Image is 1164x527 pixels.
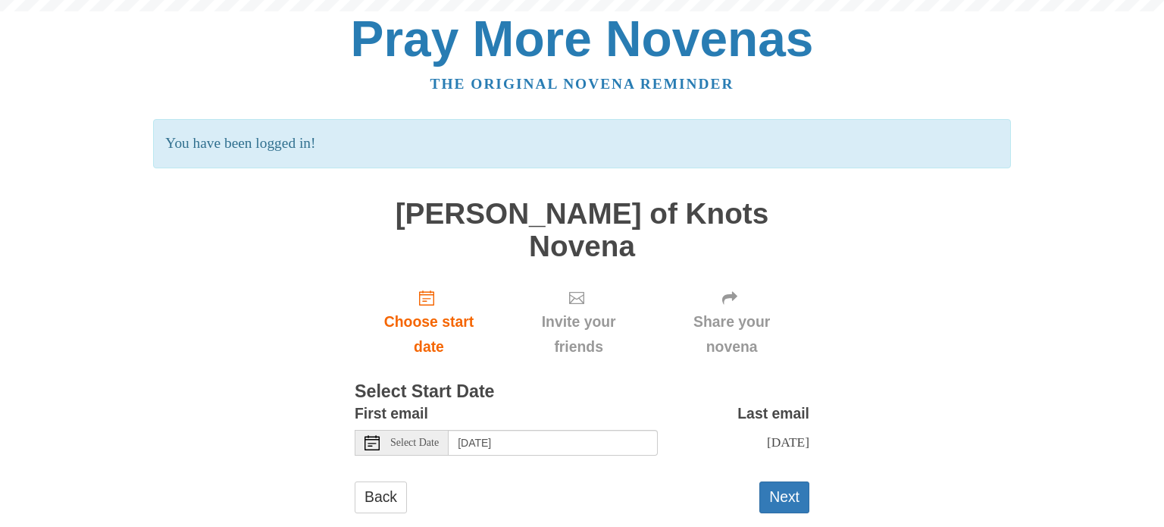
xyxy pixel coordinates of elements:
p: You have been logged in! [153,119,1010,168]
button: Next [759,482,809,513]
a: The original novena reminder [430,76,734,92]
label: First email [355,401,428,426]
span: Choose start date [370,309,488,359]
a: Pray More Novenas [351,11,814,67]
h3: Select Start Date [355,382,809,402]
span: Share your novena [669,309,794,359]
a: Choose start date [355,278,503,368]
a: Back [355,482,407,513]
span: [DATE] [767,434,809,450]
div: Click "Next" to confirm your start date first. [503,278,654,368]
label: Last email [737,401,809,426]
span: Select Date [390,438,439,448]
h1: [PERSON_NAME] of Knots Novena [355,198,809,262]
span: Invite your friends [518,309,639,359]
div: Click "Next" to confirm your start date first. [654,278,809,368]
